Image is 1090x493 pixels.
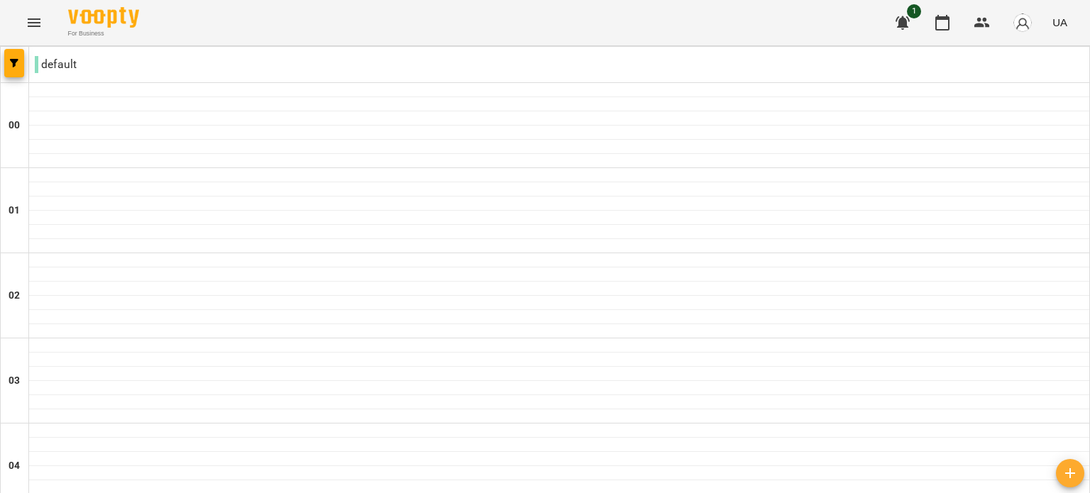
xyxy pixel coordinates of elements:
span: 1 [907,4,921,18]
h6: 01 [9,203,20,218]
h6: 00 [9,118,20,133]
button: Menu [17,6,51,40]
h6: 03 [9,373,20,389]
img: Voopty Logo [68,7,139,28]
img: avatar_s.png [1013,13,1033,33]
button: Створити урок [1056,459,1084,487]
span: For Business [68,29,139,38]
h6: 04 [9,458,20,474]
button: UA [1047,9,1073,35]
span: UA [1052,15,1067,30]
p: default [35,56,77,73]
h6: 02 [9,288,20,304]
